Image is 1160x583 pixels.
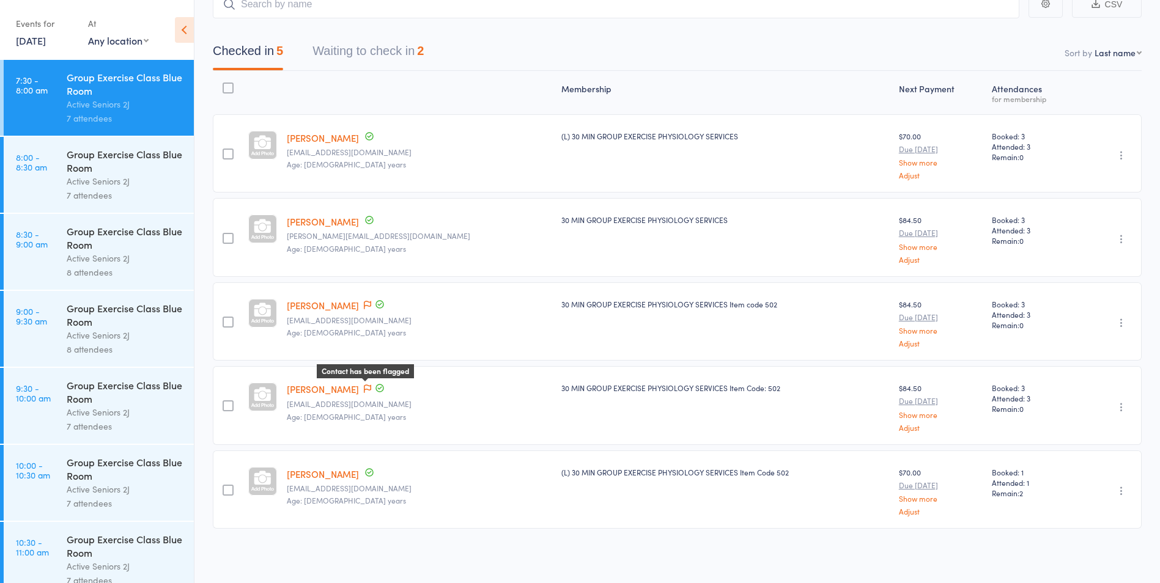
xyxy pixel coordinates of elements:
a: 9:30 -10:00 amGroup Exercise Class Blue RoomActive Seniors 2J7 attendees [4,368,194,444]
div: Group Exercise Class Blue Room [67,147,183,174]
time: 8:30 - 9:00 am [16,229,48,249]
div: Active Seniors 2J [67,174,183,188]
small: Due [DATE] [899,145,982,153]
span: Attended: 3 [992,141,1073,152]
button: Checked in5 [213,38,283,70]
small: elizabethbradhurst@bigpond.com [287,148,552,156]
a: Show more [899,326,982,334]
span: Remain: [992,488,1073,498]
div: 2 [417,44,424,57]
a: Show more [899,243,982,251]
a: [DATE] [16,34,46,47]
span: Booked: 1 [992,467,1073,477]
label: Sort by [1065,46,1092,59]
span: Attended: 3 [992,309,1073,320]
span: Attended: 3 [992,225,1073,235]
div: $84.50 [899,215,982,263]
span: Booked: 3 [992,215,1073,225]
span: Age: [DEMOGRAPHIC_DATA] years [287,327,406,337]
div: 30 MIN GROUP EXERCISE PHYSIOLOGY SERVICES Item Code: 502 [561,383,889,393]
div: Active Seniors 2J [67,559,183,573]
small: izhansma@gmail.com [287,316,552,324]
div: Group Exercise Class Blue Room [67,532,183,559]
a: [PERSON_NAME] [287,131,359,144]
a: 8:00 -8:30 amGroup Exercise Class Blue RoomActive Seniors 2J7 attendees [4,137,194,213]
button: Waiting to check in2 [312,38,424,70]
div: Last name [1095,46,1136,59]
div: 7 attendees [67,111,183,125]
div: 8 attendees [67,265,183,279]
time: 9:30 - 10:00 am [16,383,51,403]
small: Due [DATE] [899,313,982,321]
a: Adjust [899,424,982,431]
div: Atten­dances [987,76,1078,109]
div: Any location [88,34,149,47]
div: $84.50 [899,299,982,347]
div: Contact has been flagged [317,364,414,378]
div: 7 attendees [67,419,183,433]
div: Active Seniors 2J [67,251,183,265]
div: Next Payment [894,76,987,109]
span: Attended: 1 [992,477,1073,488]
a: [PERSON_NAME] [287,215,359,228]
time: 9:00 - 9:30 am [16,306,47,326]
div: $70.00 [899,131,982,179]
div: Active Seniors 2J [67,405,183,419]
a: [PERSON_NAME] [287,468,359,480]
a: [PERSON_NAME] [287,299,359,312]
a: Adjust [899,255,982,263]
div: Group Exercise Class Blue Room [67,70,183,97]
span: Age: [DEMOGRAPHIC_DATA] years [287,243,406,254]
div: At [88,13,149,34]
small: maureenrogers1717@gmail.com [287,400,552,408]
a: [PERSON_NAME] [287,383,359,395]
a: Adjust [899,171,982,179]
span: 2 [1019,488,1023,498]
div: 30 MIN GROUP EXERCISE PHYSIOLOGY SERVICES Item code 502 [561,299,889,309]
div: Active Seniors 2J [67,97,183,111]
div: 30 MIN GROUP EXERCISE PHYSIOLOGY SERVICES [561,215,889,225]
span: 0 [1019,320,1024,330]
span: Remain: [992,235,1073,246]
div: Group Exercise Class Blue Room [67,224,183,251]
time: 10:30 - 11:00 am [16,537,49,557]
time: 7:30 - 8:00 am [16,75,48,95]
div: (L) 30 MIN GROUP EXERCISE PHYSIOLOGY SERVICES [561,131,889,141]
a: Show more [899,158,982,166]
div: 7 attendees [67,188,183,202]
span: Booked: 3 [992,299,1073,309]
small: Due [DATE] [899,229,982,237]
div: 5 [276,44,283,57]
div: 8 attendees [67,342,183,356]
div: for membership [992,95,1073,103]
span: 0 [1019,403,1024,414]
div: Events for [16,13,76,34]
small: maxwarren@optusnet.com.au [287,484,552,493]
a: Show more [899,411,982,419]
time: 8:00 - 8:30 am [16,152,47,172]
span: Remain: [992,152,1073,162]
small: hugh.hamlynh@hotmail.com [287,232,552,240]
span: Booked: 3 [992,383,1073,393]
div: $70.00 [899,467,982,515]
a: 7:30 -8:00 amGroup Exercise Class Blue RoomActive Seniors 2J7 attendees [4,60,194,136]
span: 0 [1019,152,1024,162]
span: 0 [1019,235,1024,246]
div: Active Seniors 2J [67,328,183,342]
a: Adjust [899,339,982,347]
a: 10:00 -10:30 amGroup Exercise Class Blue RoomActive Seniors 2J7 attendees [4,445,194,521]
span: Booked: 3 [992,131,1073,141]
time: 10:00 - 10:30 am [16,460,50,480]
span: Attended: 3 [992,393,1073,403]
div: (L) 30 MIN GROUP EXERCISE PHYSIOLOGY SERVICES Item Code 502 [561,467,889,477]
div: Group Exercise Class Blue Room [67,301,183,328]
small: Due [DATE] [899,397,982,405]
a: 9:00 -9:30 amGroup Exercise Class Blue RoomActive Seniors 2J8 attendees [4,291,194,367]
a: Show more [899,494,982,502]
span: Remain: [992,403,1073,414]
span: Age: [DEMOGRAPHIC_DATA] years [287,159,406,169]
div: $84.50 [899,383,982,431]
a: Adjust [899,507,982,515]
span: Remain: [992,320,1073,330]
div: Group Exercise Class Blue Room [67,455,183,482]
